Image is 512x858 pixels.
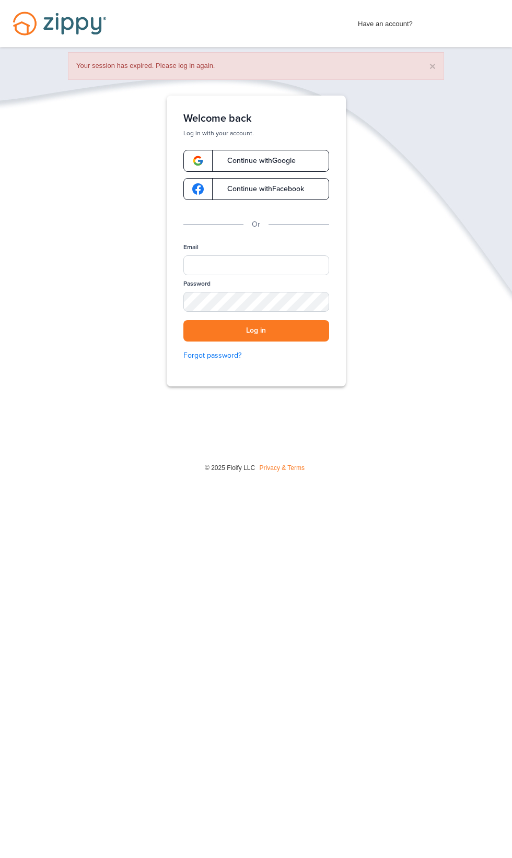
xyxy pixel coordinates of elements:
[252,219,260,230] p: Or
[217,157,296,164] span: Continue with Google
[68,52,444,80] div: Your session has expired. Please log in again.
[429,61,436,72] button: ×
[358,13,413,30] span: Have an account?
[183,255,329,275] input: Email
[260,464,305,472] a: Privacy & Terms
[217,185,304,193] span: Continue with Facebook
[183,243,199,252] label: Email
[183,112,329,125] h1: Welcome back
[183,129,329,137] p: Log in with your account.
[183,320,329,342] button: Log in
[192,155,204,167] img: google-logo
[192,183,204,195] img: google-logo
[183,292,329,312] input: Password
[205,464,255,472] span: © 2025 Floify LLC
[183,279,211,288] label: Password
[183,178,329,200] a: google-logoContinue withFacebook
[183,350,329,361] a: Forgot password?
[183,150,329,172] a: google-logoContinue withGoogle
